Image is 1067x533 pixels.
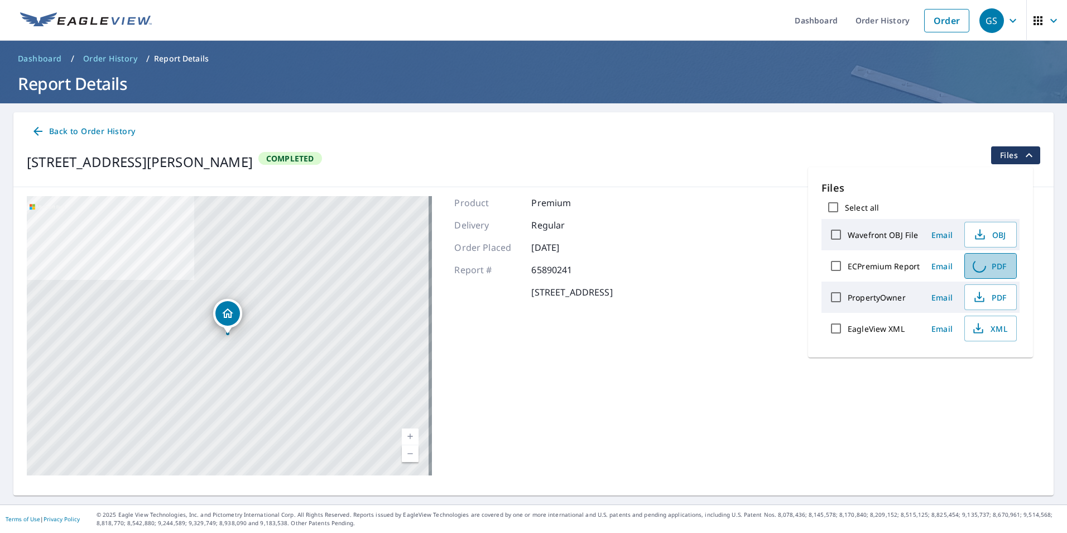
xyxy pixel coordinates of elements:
p: | [6,516,80,522]
p: Order Placed [454,241,521,254]
span: XML [972,322,1007,335]
button: XML [964,316,1017,341]
button: Email [924,320,960,337]
a: Order History [79,50,142,68]
span: Email [929,323,955,334]
div: Dropped pin, building 1, Residential property, 6902 Overbrook Dr Allen, TX 75002 [213,299,242,334]
a: Terms of Use [6,515,40,523]
p: © 2025 Eagle View Technologies, Inc. and Pictometry International Corp. All Rights Reserved. Repo... [97,511,1061,527]
label: ECPremium Report [848,261,920,272]
span: Back to Order History [31,125,135,139]
li: / [71,52,74,65]
p: 65890241 [531,263,598,277]
p: Report Details [154,53,209,64]
button: PDF [964,284,1017,310]
span: Email [929,292,955,303]
label: PropertyOwner [848,292,906,303]
button: filesDropdownBtn-65890241 [991,146,1040,164]
button: Email [924,258,960,275]
span: PDF [972,291,1007,304]
a: Current Level 17, Zoom Out [402,445,419,462]
li: / [146,52,150,65]
label: Wavefront OBJ File [848,230,918,240]
label: Select all [845,202,879,213]
p: Report # [454,263,521,277]
button: Email [924,289,960,306]
a: Back to Order History [27,121,140,142]
label: EagleView XML [848,323,905,334]
p: Product [454,196,521,210]
span: OBJ [972,228,1007,241]
button: PDF [964,253,1017,279]
button: OBJ [964,222,1017,248]
span: Completed [259,153,321,164]
button: Email [924,226,960,244]
img: EV Logo [20,12,152,29]
span: Files [1000,149,1036,162]
p: Files [821,180,1020,196]
span: Email [929,261,955,272]
p: Regular [531,218,598,232]
span: Order History [83,53,137,64]
h1: Report Details [13,72,1054,95]
a: Current Level 17, Zoom In [402,429,419,445]
span: Dashboard [18,53,62,64]
a: Order [924,9,969,32]
a: Privacy Policy [44,515,80,523]
p: [STREET_ADDRESS] [531,285,612,299]
p: Premium [531,196,598,210]
span: PDF [972,259,1007,273]
p: [DATE] [531,241,598,254]
span: Email [929,230,955,240]
div: [STREET_ADDRESS][PERSON_NAME] [27,152,253,172]
div: GS [979,8,1004,33]
nav: breadcrumb [13,50,1054,68]
a: Dashboard [13,50,66,68]
p: Delivery [454,218,521,232]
